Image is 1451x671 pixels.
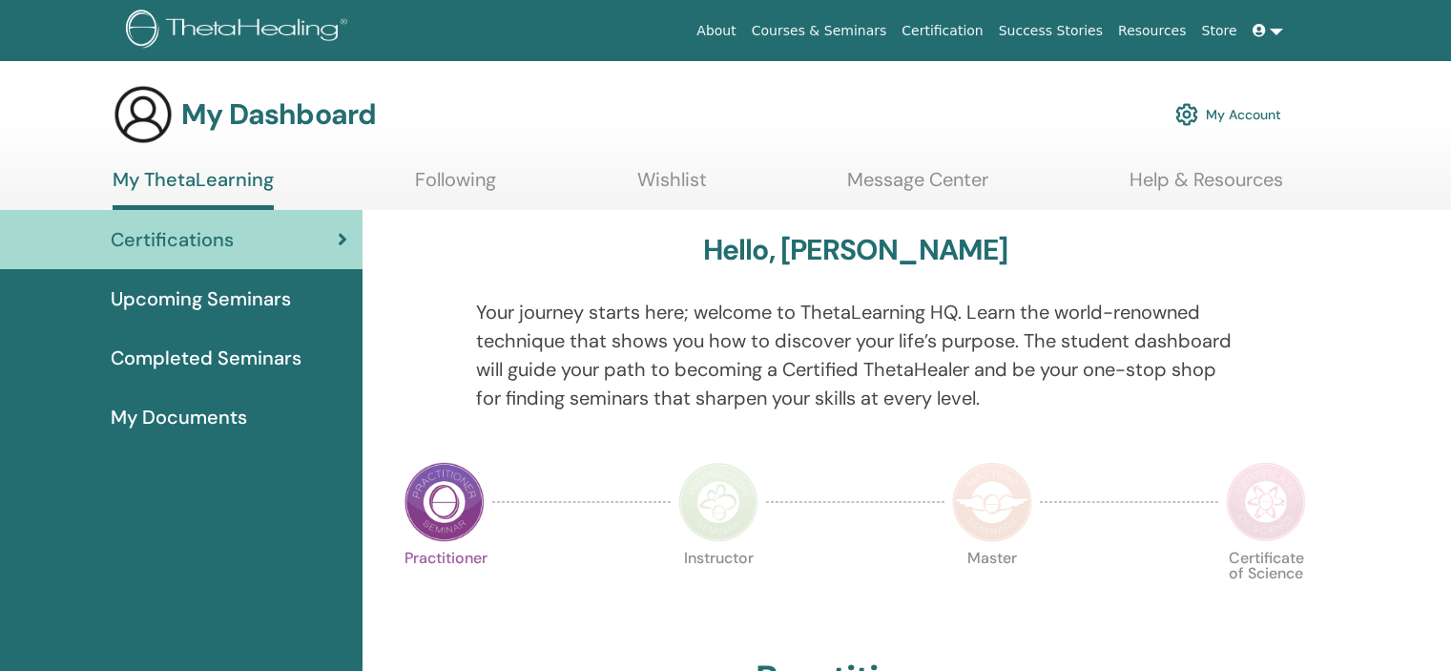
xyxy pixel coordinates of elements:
[637,168,707,205] a: Wishlist
[991,13,1110,49] a: Success Stories
[111,403,247,431] span: My Documents
[678,551,758,631] p: Instructor
[1175,98,1198,131] img: cog.svg
[404,551,485,631] p: Practitioner
[111,344,301,372] span: Completed Seminars
[415,168,496,205] a: Following
[744,13,895,49] a: Courses & Seminars
[111,284,291,313] span: Upcoming Seminars
[111,225,234,254] span: Certifications
[703,233,1008,267] h3: Hello, [PERSON_NAME]
[1110,13,1194,49] a: Resources
[113,168,274,210] a: My ThetaLearning
[678,462,758,542] img: Instructor
[126,10,354,52] img: logo.png
[952,551,1032,631] p: Master
[847,168,988,205] a: Message Center
[476,298,1235,412] p: Your journey starts here; welcome to ThetaLearning HQ. Learn the world-renowned technique that sh...
[1175,94,1281,136] a: My Account
[689,13,743,49] a: About
[1226,462,1306,542] img: Certificate of Science
[1194,13,1245,49] a: Store
[404,462,485,542] img: Practitioner
[1226,551,1306,631] p: Certificate of Science
[894,13,990,49] a: Certification
[181,97,376,132] h3: My Dashboard
[113,84,174,145] img: generic-user-icon.jpg
[952,462,1032,542] img: Master
[1130,168,1283,205] a: Help & Resources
